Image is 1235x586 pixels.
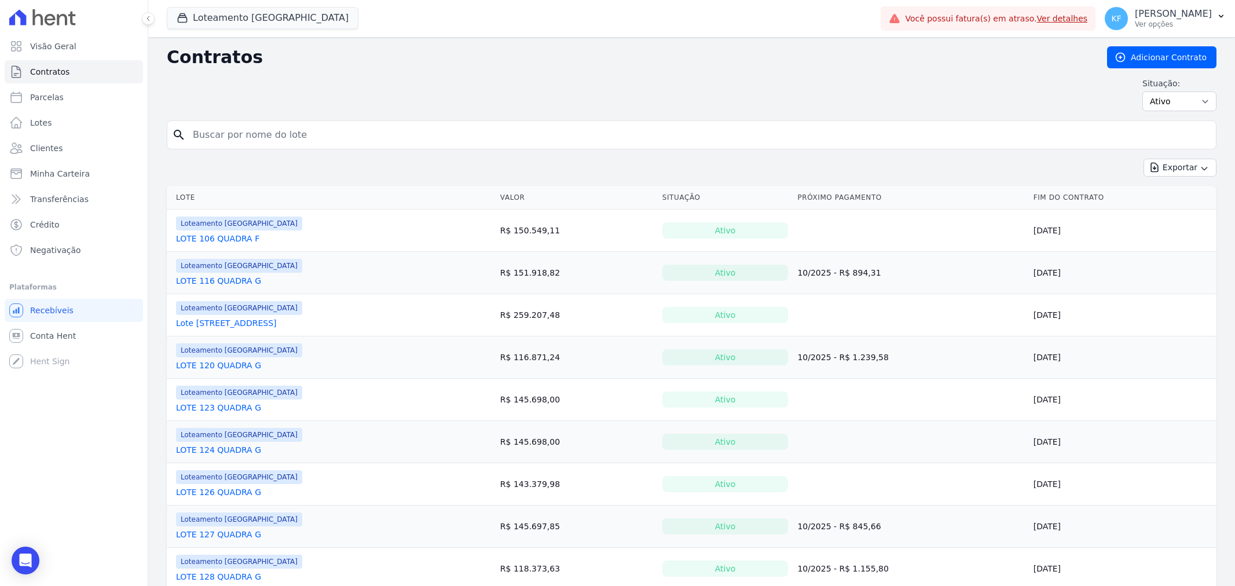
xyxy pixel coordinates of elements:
h2: Contratos [167,47,1089,68]
td: [DATE] [1029,336,1216,379]
p: [PERSON_NAME] [1135,8,1212,20]
span: Recebíveis [30,305,74,316]
a: LOTE 127 QUADRA G [176,529,261,540]
td: R$ 145.698,00 [496,421,658,463]
a: LOTE 106 QUADRA F [176,233,259,244]
a: Lote [STREET_ADDRESS] [176,317,277,329]
div: Ativo [662,265,789,281]
div: Ativo [662,349,789,365]
a: LOTE 126 QUADRA G [176,486,261,498]
th: Próximo Pagamento [793,186,1028,210]
span: Negativação [30,244,81,256]
div: Ativo [662,307,789,323]
a: Adicionar Contrato [1107,46,1216,68]
span: Loteamento [GEOGRAPHIC_DATA] [176,259,302,273]
div: Ativo [662,434,789,450]
button: Loteamento [GEOGRAPHIC_DATA] [167,7,358,29]
span: Crédito [30,219,60,230]
a: Recebíveis [5,299,143,322]
th: Lote [167,186,496,210]
a: LOTE 124 QUADRA G [176,444,261,456]
input: Buscar por nome do lote [186,123,1211,146]
span: Parcelas [30,91,64,103]
span: Loteamento [GEOGRAPHIC_DATA] [176,512,302,526]
div: Plataformas [9,280,138,294]
a: Conta Hent [5,324,143,347]
td: R$ 145.697,85 [496,506,658,548]
td: R$ 150.549,11 [496,210,658,252]
a: LOTE 123 QUADRA G [176,402,261,413]
span: Loteamento [GEOGRAPHIC_DATA] [176,343,302,357]
td: [DATE] [1029,252,1216,294]
span: Você possui fatura(s) em atraso. [905,13,1087,25]
div: Ativo [662,561,789,577]
td: R$ 259.207,48 [496,294,658,336]
label: Situação: [1142,78,1216,89]
td: [DATE] [1029,379,1216,421]
div: Ativo [662,222,789,239]
a: Contratos [5,60,143,83]
a: Negativação [5,239,143,262]
a: 10/2025 - R$ 894,31 [797,268,881,277]
td: R$ 151.918,82 [496,252,658,294]
th: Situação [658,186,793,210]
span: Lotes [30,117,52,129]
a: Visão Geral [5,35,143,58]
a: Minha Carteira [5,162,143,185]
a: Transferências [5,188,143,211]
a: LOTE 116 QUADRA G [176,275,261,287]
div: Ativo [662,518,789,534]
td: R$ 116.871,24 [496,336,658,379]
a: LOTE 120 QUADRA G [176,360,261,371]
span: Conta Hent [30,330,76,342]
th: Fim do Contrato [1029,186,1216,210]
td: [DATE] [1029,506,1216,548]
td: R$ 145.698,00 [496,379,658,421]
a: Clientes [5,137,143,160]
span: Loteamento [GEOGRAPHIC_DATA] [176,428,302,442]
a: LOTE 128 QUADRA G [176,571,261,583]
span: Loteamento [GEOGRAPHIC_DATA] [176,386,302,400]
button: Exportar [1144,159,1216,177]
span: Loteamento [GEOGRAPHIC_DATA] [176,555,302,569]
span: KF [1111,14,1121,23]
td: [DATE] [1029,463,1216,506]
span: Loteamento [GEOGRAPHIC_DATA] [176,470,302,484]
a: Crédito [5,213,143,236]
th: Valor [496,186,658,210]
a: 10/2025 - R$ 845,66 [797,522,881,531]
button: KF [PERSON_NAME] Ver opções [1095,2,1235,35]
span: Loteamento [GEOGRAPHIC_DATA] [176,301,302,315]
span: Contratos [30,66,69,78]
span: Clientes [30,142,63,154]
td: [DATE] [1029,210,1216,252]
span: Minha Carteira [30,168,90,180]
i: search [172,128,186,142]
span: Loteamento [GEOGRAPHIC_DATA] [176,217,302,230]
p: Ver opções [1135,20,1212,29]
div: Open Intercom Messenger [12,547,39,574]
a: Lotes [5,111,143,134]
span: Transferências [30,193,89,205]
td: R$ 143.379,98 [496,463,658,506]
span: Visão Geral [30,41,76,52]
a: Ver detalhes [1037,14,1088,23]
a: 10/2025 - R$ 1.155,80 [797,564,889,573]
td: [DATE] [1029,421,1216,463]
div: Ativo [662,391,789,408]
a: Parcelas [5,86,143,109]
div: Ativo [662,476,789,492]
a: 10/2025 - R$ 1.239,58 [797,353,889,362]
td: [DATE] [1029,294,1216,336]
